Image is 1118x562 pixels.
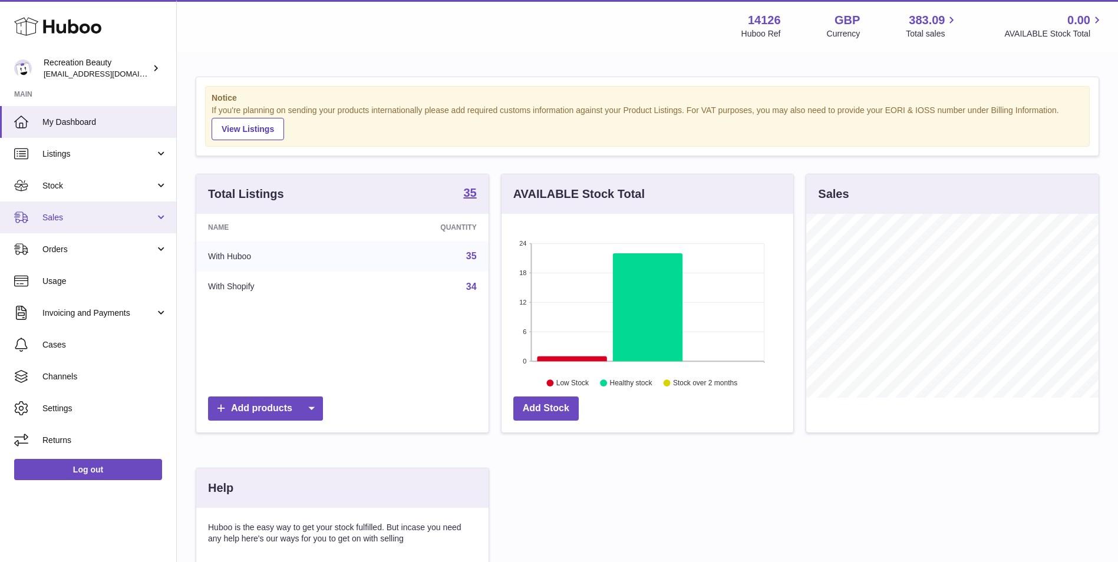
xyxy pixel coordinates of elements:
[42,212,155,223] span: Sales
[818,186,849,202] h3: Sales
[42,117,167,128] span: My Dashboard
[519,240,526,247] text: 24
[42,308,155,319] span: Invoicing and Payments
[212,118,284,140] a: View Listings
[196,272,354,302] td: With Shopify
[14,459,162,480] a: Log out
[519,299,526,306] text: 12
[42,244,155,255] span: Orders
[513,186,645,202] h3: AVAILABLE Stock Total
[42,371,167,382] span: Channels
[748,12,781,28] strong: 14126
[208,396,323,421] a: Add products
[609,379,652,387] text: Healthy stock
[212,105,1083,140] div: If you're planning on sending your products internationally please add required customs informati...
[42,148,155,160] span: Listings
[14,59,32,77] img: barney@recreationbeauty.com
[212,92,1083,104] strong: Notice
[463,187,476,199] strong: 35
[741,28,781,39] div: Huboo Ref
[466,251,477,261] a: 35
[42,339,167,351] span: Cases
[208,186,284,202] h3: Total Listings
[44,69,173,78] span: [EMAIL_ADDRESS][DOMAIN_NAME]
[523,328,526,335] text: 6
[42,435,167,446] span: Returns
[906,28,958,39] span: Total sales
[906,12,958,39] a: 383.09 Total sales
[519,269,526,276] text: 18
[909,12,945,28] span: 383.09
[1004,12,1104,39] a: 0.00 AVAILABLE Stock Total
[523,358,526,365] text: 0
[463,187,476,201] a: 35
[42,276,167,287] span: Usage
[835,12,860,28] strong: GBP
[208,480,233,496] h3: Help
[354,214,488,241] th: Quantity
[556,379,589,387] text: Low Stock
[513,396,579,421] a: Add Stock
[196,214,354,241] th: Name
[1067,12,1090,28] span: 0.00
[827,28,860,39] div: Currency
[42,180,155,191] span: Stock
[42,403,167,414] span: Settings
[1004,28,1104,39] span: AVAILABLE Stock Total
[673,379,737,387] text: Stock over 2 months
[44,57,150,80] div: Recreation Beauty
[196,241,354,272] td: With Huboo
[208,522,477,544] p: Huboo is the easy way to get your stock fulfilled. But incase you need any help here's our ways f...
[466,282,477,292] a: 34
